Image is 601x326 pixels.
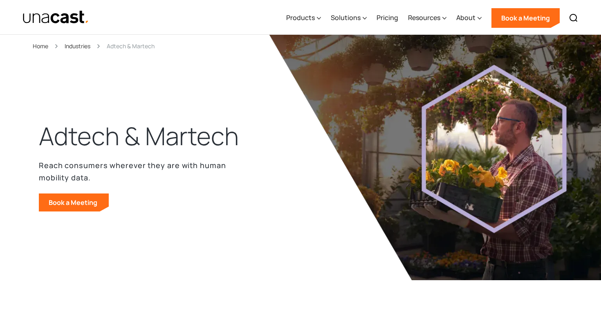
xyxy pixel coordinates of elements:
[33,41,48,51] a: Home
[456,13,475,22] div: About
[569,13,579,23] img: Search icon
[331,1,367,35] div: Solutions
[65,41,90,51] a: Industries
[286,13,315,22] div: Products
[456,1,482,35] div: About
[408,1,446,35] div: Resources
[107,41,155,51] div: Adtech & Martech
[22,10,89,25] a: home
[286,1,321,35] div: Products
[22,10,89,25] img: Unacast text logo
[331,13,361,22] div: Solutions
[377,1,398,35] a: Pricing
[491,8,560,28] a: Book a Meeting
[39,159,251,184] p: Reach consumers wherever they are with human mobility data.
[39,193,109,211] a: Book a Meeting
[39,120,239,153] h1: Adtech & Martech
[408,13,440,22] div: Resources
